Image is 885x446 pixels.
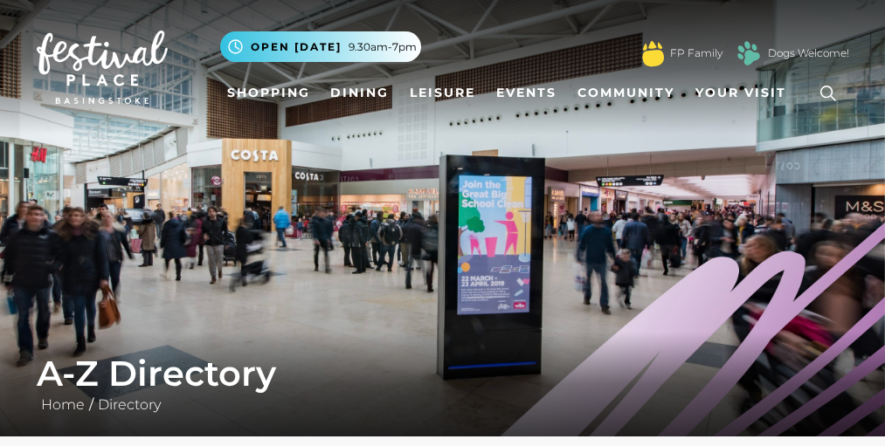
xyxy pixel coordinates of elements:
[220,77,317,109] a: Shopping
[220,31,421,62] button: Open [DATE] 9.30am-7pm
[768,45,849,61] a: Dogs Welcome!
[489,77,563,109] a: Events
[688,77,802,109] a: Your Visit
[37,31,168,104] img: Festival Place Logo
[24,353,862,415] div: /
[403,77,482,109] a: Leisure
[93,396,165,413] a: Directory
[570,77,681,109] a: Community
[349,39,417,55] span: 9.30am-7pm
[670,45,723,61] a: FP Family
[37,396,89,413] a: Home
[37,353,849,395] h1: A-Z Directory
[323,77,396,109] a: Dining
[695,84,786,102] span: Your Visit
[251,39,342,55] span: Open [DATE]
